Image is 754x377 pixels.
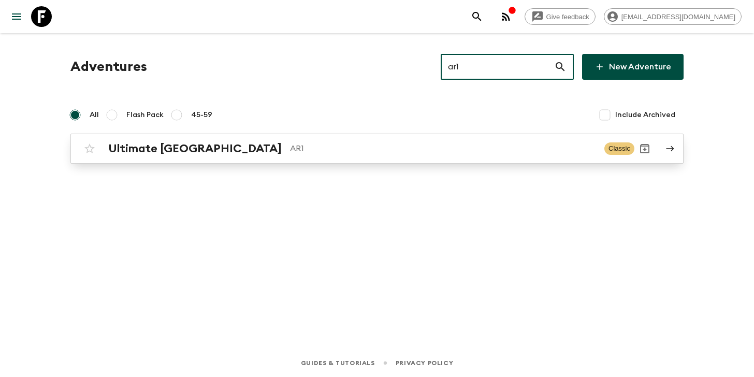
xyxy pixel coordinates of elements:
[191,110,212,120] span: 45-59
[541,13,595,21] span: Give feedback
[604,142,634,155] span: Classic
[70,134,684,164] a: Ultimate [GEOGRAPHIC_DATA]AR1ClassicArchive
[616,13,741,21] span: [EMAIL_ADDRESS][DOMAIN_NAME]
[70,56,147,77] h1: Adventures
[290,142,596,155] p: AR1
[126,110,164,120] span: Flash Pack
[467,6,487,27] button: search adventures
[90,110,99,120] span: All
[604,8,742,25] div: [EMAIL_ADDRESS][DOMAIN_NAME]
[634,138,655,159] button: Archive
[582,54,684,80] a: New Adventure
[615,110,675,120] span: Include Archived
[525,8,596,25] a: Give feedback
[441,52,554,81] input: e.g. AR1, Argentina
[301,357,375,369] a: Guides & Tutorials
[396,357,453,369] a: Privacy Policy
[108,142,282,155] h2: Ultimate [GEOGRAPHIC_DATA]
[6,6,27,27] button: menu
